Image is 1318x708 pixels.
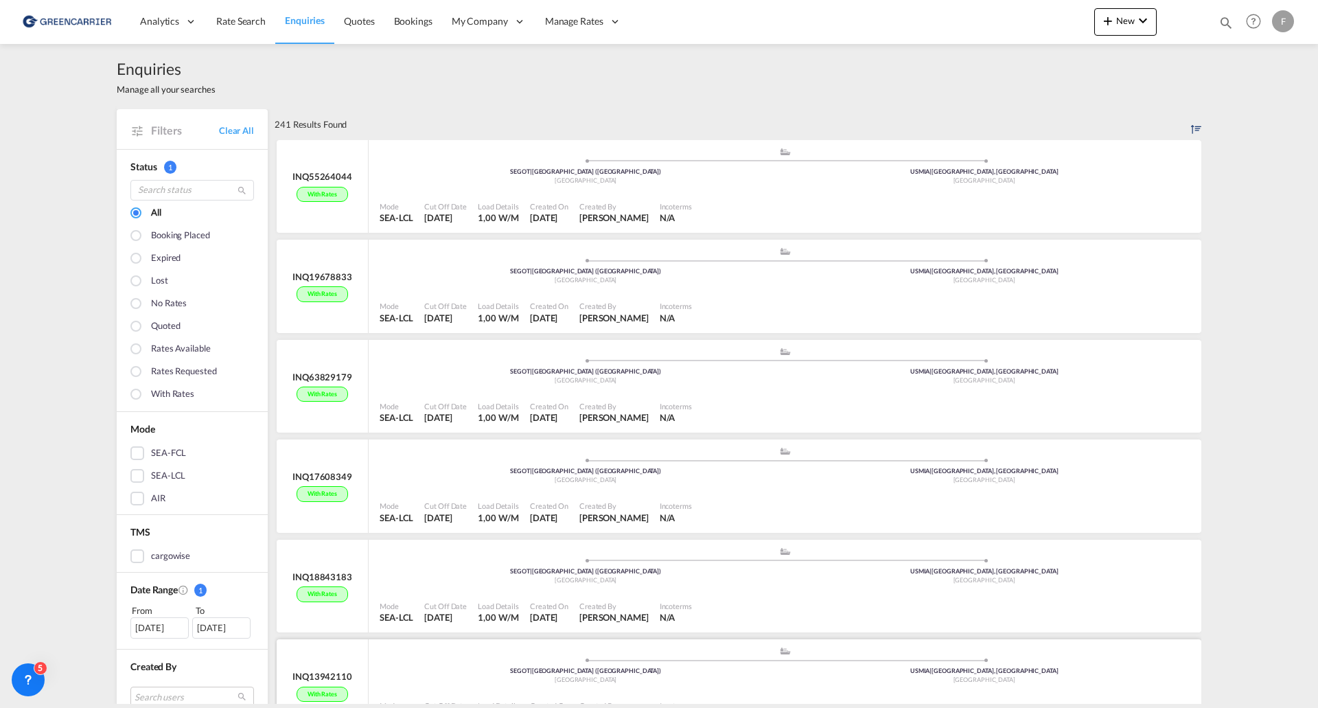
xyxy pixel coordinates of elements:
[910,367,1059,375] span: USMIA [GEOGRAPHIC_DATA], [GEOGRAPHIC_DATA]
[579,212,649,223] span: [PERSON_NAME]
[151,229,210,244] div: Booking placed
[530,612,557,623] span: [DATE]
[929,168,932,175] span: |
[929,367,932,375] span: |
[275,140,1201,240] div: INQ55264044With rates assets/icons/custom/ship-fill.svgassets/icons/custom/roll-o-plane.svgOrigin...
[777,448,794,455] md-icon: assets/icons/custom/ship-fill.svg
[285,14,325,26] span: Enquiries
[130,446,254,460] md-checkbox: SEA-FCL
[579,501,649,511] div: Created By
[555,376,616,384] span: [GEOGRAPHIC_DATA]
[1272,10,1294,32] div: F
[424,512,452,523] span: [DATE]
[579,212,649,224] div: Nicolas Myrén
[117,83,216,95] span: Manage all your searches
[164,161,176,174] span: 1
[579,601,649,611] div: Created By
[424,312,467,324] div: 6 Oct 2025
[530,667,532,674] span: |
[929,467,932,475] span: |
[275,540,1201,640] div: INQ18843183With rates assets/icons/custom/ship-fill.svgassets/icons/custom/roll-o-plane.svgOrigin...
[660,301,692,311] div: Incoterms
[1218,15,1234,36] div: icon-magnify
[929,267,932,275] span: |
[424,611,467,624] div: 6 Oct 2025
[424,212,452,223] span: [DATE]
[424,201,467,212] div: Cut Off Date
[530,512,557,523] span: [DATE]
[237,185,247,196] md-icon: icon-magnify
[910,667,1059,674] span: USMIA [GEOGRAPHIC_DATA], [GEOGRAPHIC_DATA]
[555,476,616,483] span: [GEOGRAPHIC_DATA]
[777,248,794,255] md-icon: assets/icons/custom/ship-fill.svg
[579,201,649,212] div: Created By
[130,423,155,435] span: Mode
[530,367,532,375] span: |
[1100,12,1116,29] md-icon: icon-plus 400-fg
[579,611,649,624] div: Nicolas Myrén
[530,312,568,324] div: 6 Oct 2025
[579,312,649,323] span: [PERSON_NAME]
[660,501,692,511] div: Incoterms
[777,148,794,155] md-icon: assets/icons/custom/ship-fill.svg
[530,301,568,311] div: Created On
[929,667,932,674] span: |
[130,180,254,201] input: Search status
[530,611,568,624] div: 6 Oct 2025
[510,267,661,275] span: SEGOT [GEOGRAPHIC_DATA] ([GEOGRAPHIC_DATA])
[275,439,1201,540] div: INQ17608349With rates assets/icons/custom/ship-fill.svgassets/icons/custom/roll-o-plane.svgOrigin...
[297,586,348,602] div: With rates
[275,109,347,139] div: 241 Results Found
[194,604,255,617] div: To
[555,576,616,584] span: [GEOGRAPHIC_DATA]
[510,467,661,475] span: SEGOT [GEOGRAPHIC_DATA] ([GEOGRAPHIC_DATA])
[660,411,675,424] div: N/A
[530,412,557,423] span: [DATE]
[194,584,207,597] span: 1
[151,206,161,221] div: All
[660,512,675,524] div: N/A
[151,549,190,563] div: cargowise
[151,469,185,483] div: SEA-LCL
[130,492,254,505] md-checkbox: AIR
[478,501,519,511] div: Load Details
[1191,109,1201,139] div: Sort by: Created on
[380,501,413,511] div: Mode
[424,212,467,224] div: 6 Oct 2025
[151,492,165,505] div: AIR
[530,212,557,223] span: [DATE]
[151,342,211,357] div: Rates available
[424,612,452,623] span: [DATE]
[1094,8,1157,36] button: icon-plus 400-fgNewicon-chevron-down
[130,617,189,638] div: [DATE]
[151,446,186,460] div: SEA-FCL
[530,411,568,424] div: 6 Oct 2025
[530,201,568,212] div: Created On
[1218,15,1234,30] md-icon: icon-magnify
[579,512,649,523] span: [PERSON_NAME]
[1242,10,1265,33] span: Help
[424,401,467,411] div: Cut Off Date
[424,512,467,524] div: 6 Oct 2025
[530,567,532,575] span: |
[910,168,1059,175] span: USMIA [GEOGRAPHIC_DATA], [GEOGRAPHIC_DATA]
[579,411,649,424] div: Nicolas Myrén
[424,301,467,311] div: Cut Off Date
[130,549,254,563] md-checkbox: cargowise
[530,212,568,224] div: 6 Oct 2025
[130,469,254,483] md-checkbox: SEA-LCL
[910,467,1059,475] span: USMIA [GEOGRAPHIC_DATA], [GEOGRAPHIC_DATA]
[530,601,568,611] div: Created On
[1242,10,1272,34] div: Help
[478,411,519,424] div: 1,00 W/M
[530,467,532,475] span: |
[510,567,661,575] span: SEGOT [GEOGRAPHIC_DATA] ([GEOGRAPHIC_DATA])
[297,387,348,402] div: With rates
[510,667,661,674] span: SEGOT [GEOGRAPHIC_DATA] ([GEOGRAPHIC_DATA])
[292,470,352,483] div: INQ17608349
[530,512,568,524] div: 6 Oct 2025
[151,251,181,266] div: Expired
[151,297,187,312] div: No rates
[660,401,692,411] div: Incoterms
